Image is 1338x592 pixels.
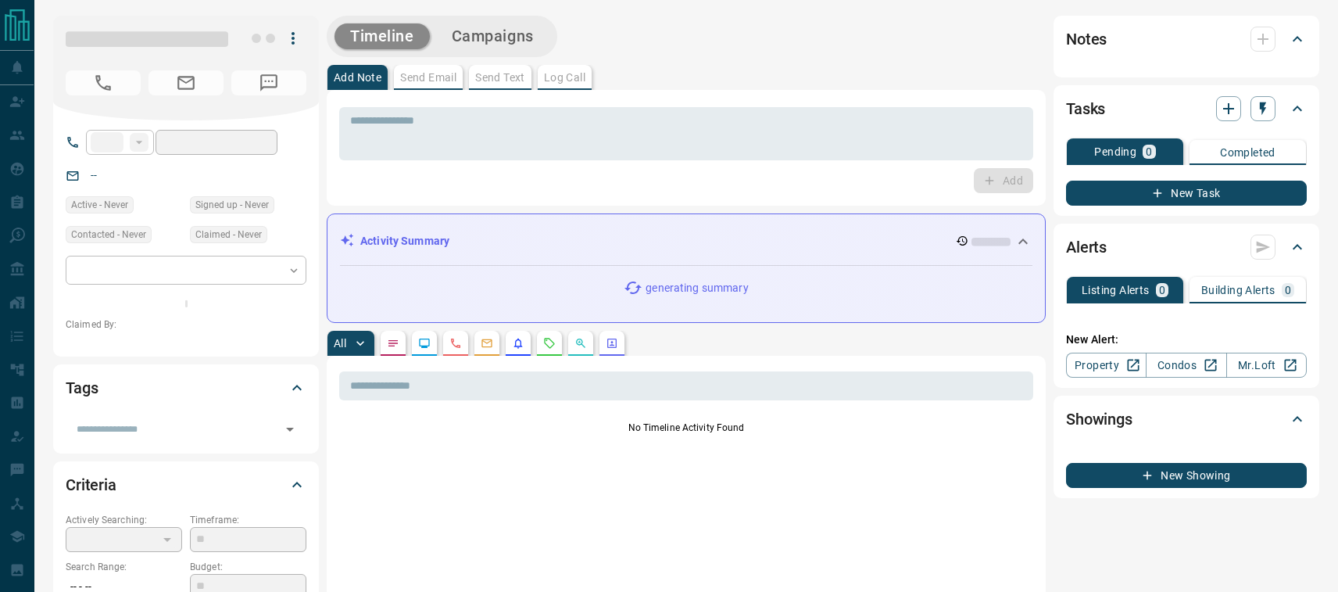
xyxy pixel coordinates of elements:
[195,227,262,242] span: Claimed - Never
[436,23,549,49] button: Campaigns
[1146,353,1226,378] a: Condos
[195,197,269,213] span: Signed up - Never
[66,472,116,497] h2: Criteria
[1146,146,1152,157] p: 0
[387,337,399,350] svg: Notes
[1066,463,1307,488] button: New Showing
[66,466,306,504] div: Criteria
[418,337,431,350] svg: Lead Browsing Activity
[360,233,449,249] p: Activity Summary
[1159,285,1165,296] p: 0
[148,70,224,95] span: No Email
[66,70,141,95] span: No Number
[1066,181,1307,206] button: New Task
[1066,96,1105,121] h2: Tasks
[334,23,430,49] button: Timeline
[1066,90,1307,127] div: Tasks
[1285,285,1291,296] p: 0
[481,337,493,350] svg: Emails
[606,337,618,350] svg: Agent Actions
[1066,27,1107,52] h2: Notes
[543,337,556,350] svg: Requests
[1226,353,1307,378] a: Mr.Loft
[1066,400,1307,438] div: Showings
[71,197,128,213] span: Active - Never
[190,513,306,527] p: Timeframe:
[279,418,301,440] button: Open
[1220,147,1275,158] p: Completed
[646,280,748,296] p: generating summary
[1066,235,1107,260] h2: Alerts
[190,560,306,574] p: Budget:
[1066,20,1307,58] div: Notes
[574,337,587,350] svg: Opportunities
[1094,146,1136,157] p: Pending
[334,72,381,83] p: Add Note
[91,169,97,181] a: --
[1066,228,1307,266] div: Alerts
[71,227,146,242] span: Contacted - Never
[66,375,98,400] h2: Tags
[1066,332,1307,348] p: New Alert:
[66,369,306,407] div: Tags
[66,560,182,574] p: Search Range:
[66,318,306,332] p: Claimed By:
[449,337,462,350] svg: Calls
[1066,407,1132,432] h2: Showings
[340,227,1032,256] div: Activity Summary
[339,421,1033,435] p: No Timeline Activity Found
[1066,353,1147,378] a: Property
[334,338,346,349] p: All
[1082,285,1150,296] p: Listing Alerts
[512,337,524,350] svg: Listing Alerts
[1201,285,1275,296] p: Building Alerts
[66,513,182,527] p: Actively Searching:
[231,70,306,95] span: No Number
